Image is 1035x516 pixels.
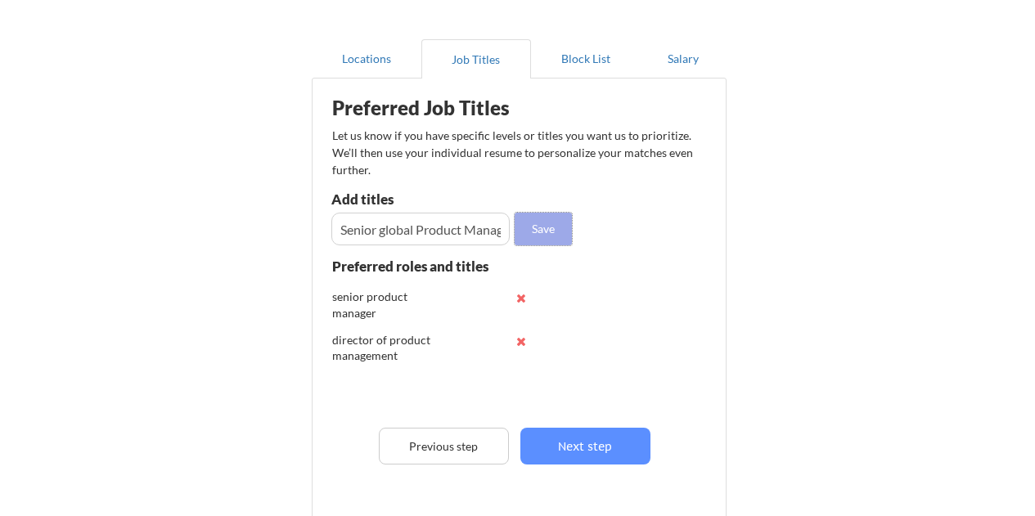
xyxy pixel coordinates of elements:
[312,39,421,79] button: Locations
[641,39,727,79] button: Salary
[332,98,538,118] div: Preferred Job Titles
[421,39,531,79] button: Job Titles
[332,289,439,321] div: senior product manager
[531,39,641,79] button: Block List
[520,428,650,464] button: Next step
[332,259,509,273] div: Preferred roles and titles
[379,428,509,464] button: Previous step
[332,127,695,178] div: Let us know if you have specific levels or titles you want us to prioritize. We’ll then use your ...
[332,332,439,364] div: director of product management
[331,192,506,206] div: Add titles
[331,213,510,245] input: E.g. Senior Product Manager
[515,213,572,245] button: Save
